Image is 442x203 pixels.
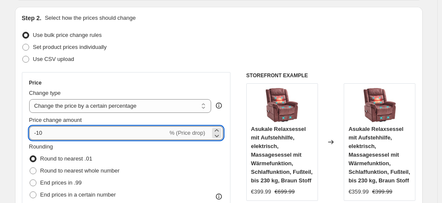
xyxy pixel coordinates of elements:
span: Use bulk price change rules [33,32,102,38]
input: -15 [29,126,168,140]
span: Change type [29,90,61,96]
img: 8133uYexiVL_80x.jpg [363,88,397,122]
span: End prices in a certain number [40,191,116,198]
div: help [215,101,223,110]
div: €359.99 [348,188,369,196]
strike: €699.99 [275,188,295,196]
img: 8133uYexiVL_80x.jpg [265,88,299,122]
span: Asukale Relaxsessel mit Aufstehhilfe, elektrisch, Massagesessel mit Wärmefunktion, Schlaffunktion... [251,126,313,184]
span: Use CSV upload [33,56,74,62]
strike: €399.99 [372,188,392,196]
span: Price change amount [29,117,82,123]
div: €399.99 [251,188,271,196]
span: End prices in .99 [40,179,82,186]
span: Rounding [29,143,53,150]
h6: STOREFRONT EXAMPLE [246,72,416,79]
h3: Price [29,79,42,86]
span: % (Price drop) [170,130,205,136]
span: Asukale Relaxsessel mit Aufstehhilfe, elektrisch, Massagesessel mit Wärmefunktion, Schlaffunktion... [348,126,410,184]
p: Select how the prices should change [45,14,136,22]
span: Round to nearest .01 [40,155,92,162]
h2: Step 2. [22,14,42,22]
span: Round to nearest whole number [40,167,120,174]
span: Set product prices individually [33,44,107,50]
